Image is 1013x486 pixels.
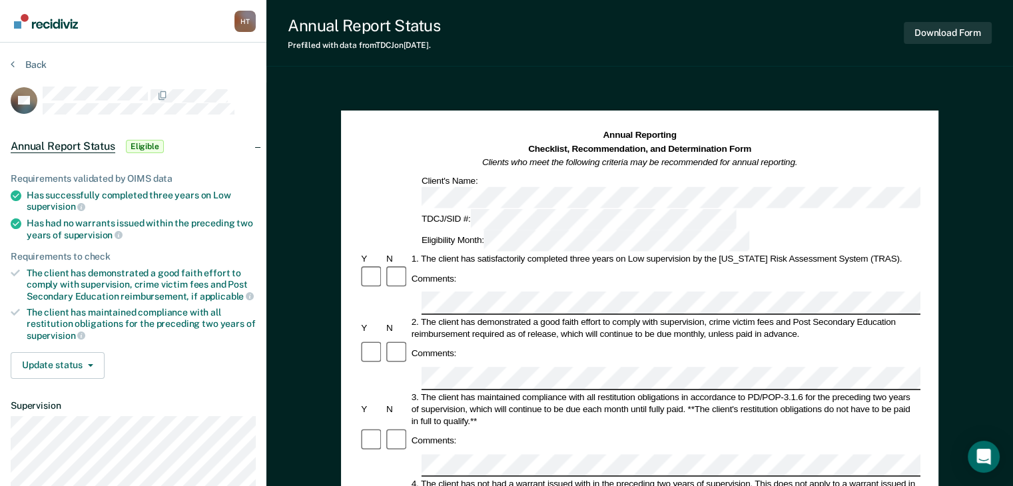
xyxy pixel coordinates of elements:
strong: Annual Reporting [603,130,677,140]
dt: Supervision [11,400,256,411]
div: Requirements validated by OIMS data [11,173,256,184]
span: supervision [27,330,85,341]
img: Recidiviz [14,14,78,29]
button: Profile dropdown button [234,11,256,32]
div: Comments: [410,348,458,360]
div: Y [359,322,384,334]
div: H T [234,11,256,32]
div: Has had no warrants issued within the preceding two years of [27,218,256,240]
div: Has successfully completed three years on Low [27,190,256,212]
div: Eligibility Month: [420,230,752,251]
div: The client has demonstrated a good faith effort to comply with supervision, crime victim fees and... [27,268,256,302]
div: N [384,403,410,415]
div: 2. The client has demonstrated a good faith effort to comply with supervision, crime victim fees ... [410,316,920,340]
strong: Checklist, Recommendation, and Determination Form [528,143,751,153]
button: Download Form [904,22,992,44]
div: Y [359,403,384,415]
button: Back [11,59,47,71]
div: 1. The client has satisfactorily completed three years on Low supervision by the [US_STATE] Risk ... [410,252,920,264]
div: Annual Report Status [288,16,440,35]
div: TDCJ/SID #: [420,209,739,230]
span: supervision [27,201,85,212]
span: Eligible [126,140,164,153]
div: Comments: [410,272,458,284]
span: supervision [64,230,123,240]
div: Open Intercom Messenger [968,441,1000,473]
div: Y [359,252,384,264]
div: 3. The client has maintained compliance with all restitution obligations in accordance to PD/POP-... [410,391,920,427]
div: Prefilled with data from TDCJ on [DATE] . [288,41,440,50]
button: Update status [11,352,105,379]
div: N [384,322,410,334]
div: Comments: [410,435,458,447]
div: The client has maintained compliance with all restitution obligations for the preceding two years of [27,307,256,341]
div: N [384,252,410,264]
span: applicable [200,291,254,302]
div: Requirements to check [11,251,256,262]
em: Clients who meet the following criteria may be recommended for annual reporting. [482,157,797,167]
span: Annual Report Status [11,140,115,153]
